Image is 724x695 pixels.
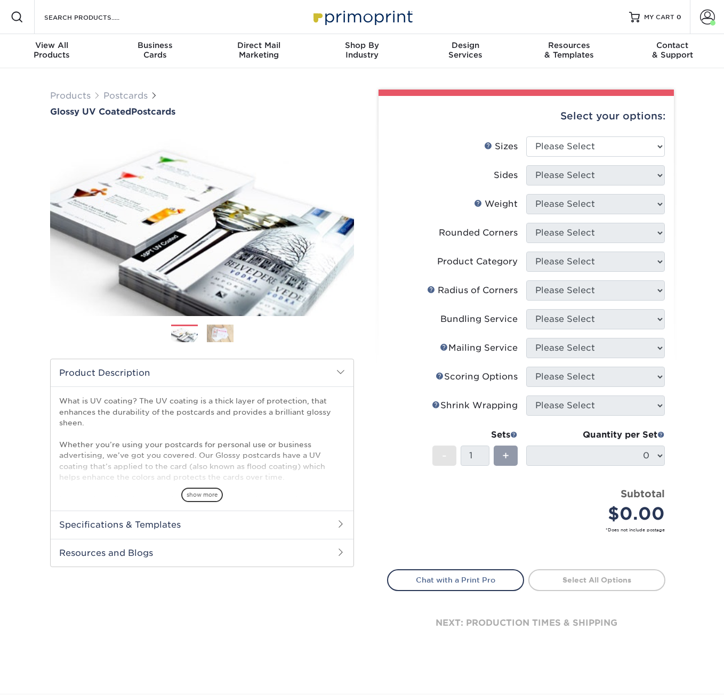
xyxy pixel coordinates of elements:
[621,41,724,60] div: & Support
[440,342,518,354] div: Mailing Service
[437,255,518,268] div: Product Category
[51,511,353,538] h2: Specifications & Templates
[50,107,354,117] h1: Postcards
[414,34,517,68] a: DesignServices
[50,91,91,101] a: Products
[414,41,517,60] div: Services
[517,34,621,68] a: Resources& Templates
[103,34,207,68] a: BusinessCards
[310,34,414,68] a: Shop ByIndustry
[621,34,724,68] a: Contact& Support
[103,41,207,50] span: Business
[207,34,310,68] a: Direct MailMarketing
[427,284,518,297] div: Radius of Corners
[502,448,509,464] span: +
[51,359,353,386] h2: Product Description
[50,107,131,117] span: Glossy UV Coated
[526,429,665,441] div: Quantity per Set
[414,41,517,50] span: Design
[310,41,414,50] span: Shop By
[442,448,447,464] span: -
[309,5,415,28] img: Primoprint
[59,395,345,559] p: What is UV coating? The UV coating is a thick layer of protection, that enhances the durability o...
[494,169,518,182] div: Sides
[621,41,724,50] span: Contact
[103,91,148,101] a: Postcards
[396,527,665,533] small: *Does not include postage
[207,41,310,60] div: Marketing
[517,41,621,60] div: & Templates
[517,41,621,50] span: Resources
[440,313,518,326] div: Bundling Service
[387,569,524,591] a: Chat with a Print Pro
[207,41,310,50] span: Direct Mail
[644,13,674,22] span: MY CART
[310,41,414,60] div: Industry
[484,140,518,153] div: Sizes
[439,227,518,239] div: Rounded Corners
[432,399,518,412] div: Shrink Wrapping
[474,198,518,211] div: Weight
[534,501,665,527] div: $0.00
[432,429,518,441] div: Sets
[50,118,354,328] img: Glossy UV Coated 01
[51,539,353,567] h2: Resources and Blogs
[621,488,665,499] strong: Subtotal
[181,488,223,502] span: show more
[436,370,518,383] div: Scoring Options
[43,11,147,23] input: SEARCH PRODUCTS.....
[103,41,207,60] div: Cards
[528,569,665,591] a: Select All Options
[50,107,354,117] a: Glossy UV CoatedPostcards
[207,324,234,343] img: Postcards 02
[677,13,681,21] span: 0
[387,96,665,136] div: Select your options:
[171,325,198,344] img: Postcards 01
[387,591,665,655] div: next: production times & shipping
